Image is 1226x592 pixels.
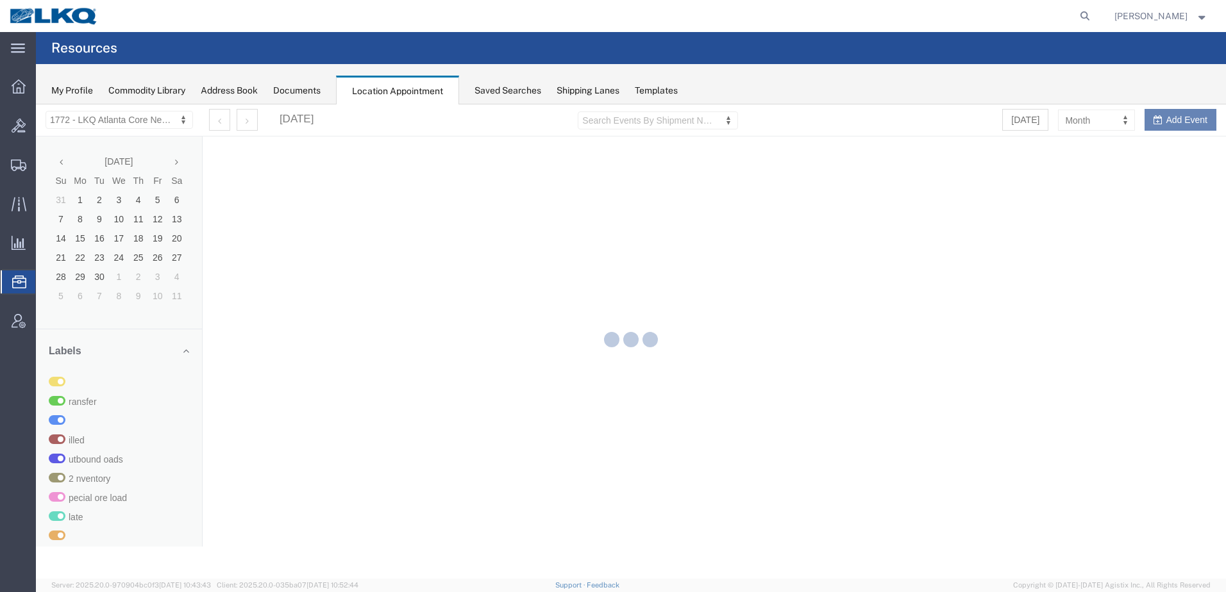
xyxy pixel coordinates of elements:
[306,581,358,589] span: [DATE] 10:52:44
[51,581,211,589] span: Server: 2025.20.0-970904bc0f3
[1114,9,1188,23] span: Brian Schmidt
[201,84,258,97] div: Address Book
[474,84,541,97] div: Saved Searches
[51,84,93,97] div: My Profile
[557,84,619,97] div: Shipping Lanes
[555,581,587,589] a: Support
[51,32,117,64] h4: Resources
[635,84,678,97] div: Templates
[587,581,619,589] a: Feedback
[217,581,358,589] span: Client: 2025.20.0-035ba07
[273,84,321,97] div: Documents
[108,84,185,97] div: Commodity Library
[159,581,211,589] span: [DATE] 10:43:43
[9,6,99,26] img: logo
[336,76,459,105] div: Location Appointment
[1114,8,1209,24] button: [PERSON_NAME]
[1013,580,1211,591] span: Copyright © [DATE]-[DATE] Agistix Inc., All Rights Reserved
